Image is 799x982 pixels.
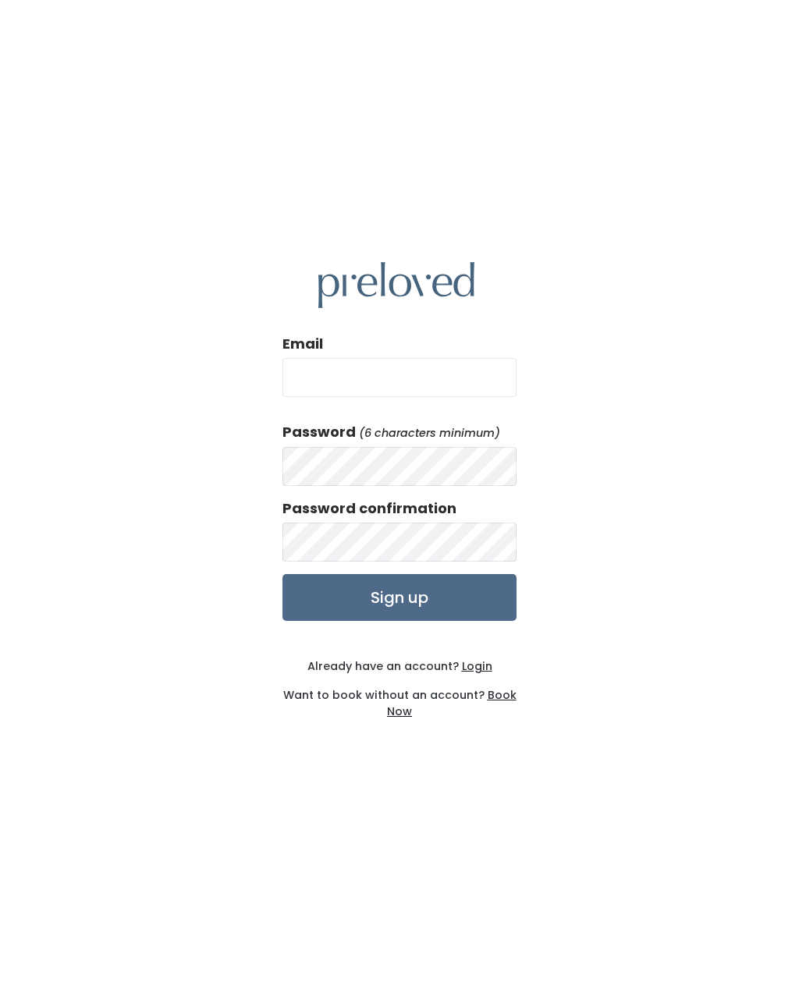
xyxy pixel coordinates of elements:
[387,687,517,719] a: Book Now
[359,425,500,441] em: (6 characters minimum)
[459,658,492,674] a: Login
[462,658,492,674] u: Login
[282,422,356,442] label: Password
[318,262,474,308] img: preloved logo
[282,498,456,519] label: Password confirmation
[282,574,517,621] input: Sign up
[282,658,517,675] div: Already have an account?
[282,675,517,720] div: Want to book without an account?
[282,334,323,354] label: Email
